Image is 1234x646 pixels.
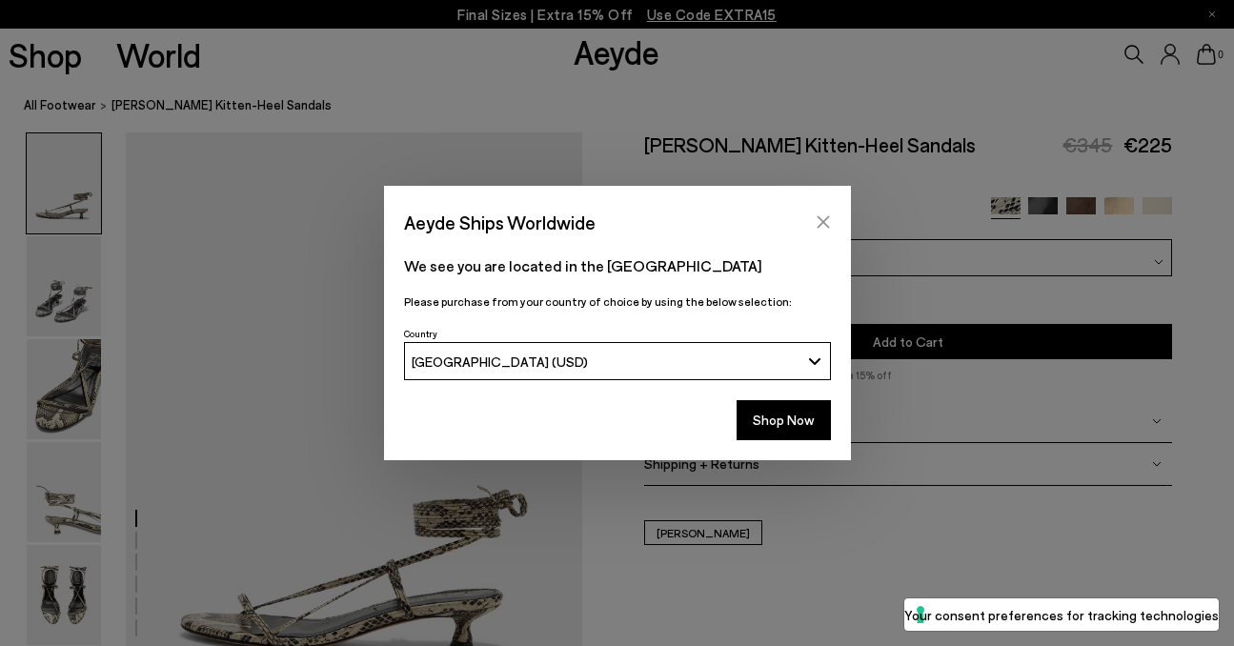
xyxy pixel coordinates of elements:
span: [GEOGRAPHIC_DATA] (USD) [412,353,588,370]
button: Close [809,208,838,236]
p: Please purchase from your country of choice by using the below selection: [404,293,831,311]
button: Your consent preferences for tracking technologies [904,598,1219,631]
span: Aeyde Ships Worldwide [404,206,596,239]
span: Country [404,328,437,339]
label: Your consent preferences for tracking technologies [904,605,1219,625]
button: Shop Now [737,400,831,440]
p: We see you are located in the [GEOGRAPHIC_DATA] [404,254,831,277]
